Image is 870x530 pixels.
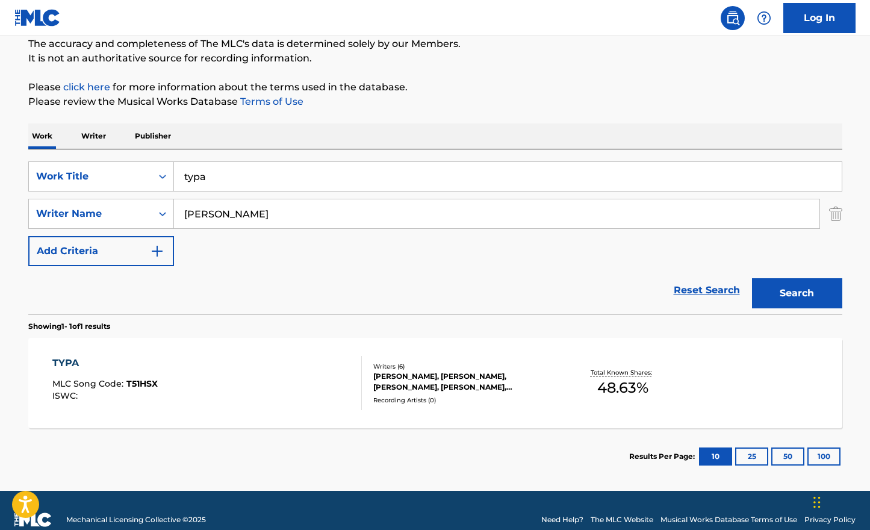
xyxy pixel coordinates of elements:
[14,9,61,26] img: MLC Logo
[373,396,555,405] div: Recording Artists ( 0 )
[629,451,698,462] p: Results Per Page:
[721,6,745,30] a: Public Search
[150,244,164,258] img: 9d2ae6d4665cec9f34b9.svg
[36,207,144,221] div: Writer Name
[810,472,870,530] iframe: Chat Widget
[28,37,842,51] p: The accuracy and completeness of The MLC's data is determined solely by our Members.
[783,3,856,33] a: Log In
[752,6,776,30] div: Help
[14,513,52,527] img: logo
[757,11,771,25] img: help
[699,447,732,466] button: 10
[735,447,768,466] button: 25
[28,321,110,332] p: Showing 1 - 1 of 1 results
[78,123,110,149] p: Writer
[52,378,126,389] span: MLC Song Code :
[28,338,842,428] a: TYPAMLC Song Code:T51HSXISWC:Writers (6)[PERSON_NAME], [PERSON_NAME], [PERSON_NAME], [PERSON_NAME...
[52,356,158,370] div: TYPA
[63,81,110,93] a: click here
[28,161,842,314] form: Search Form
[829,199,842,229] img: Delete Criterion
[597,377,648,399] span: 48.63 %
[668,277,746,304] a: Reset Search
[813,484,821,520] div: Drag
[28,236,174,266] button: Add Criteria
[660,514,797,525] a: Musical Works Database Terms of Use
[66,514,206,525] span: Mechanical Licensing Collective © 2025
[771,447,804,466] button: 50
[28,80,842,95] p: Please for more information about the terms used in the database.
[28,95,842,109] p: Please review the Musical Works Database
[126,378,158,389] span: T51HSX
[541,514,583,525] a: Need Help?
[807,447,840,466] button: 100
[238,96,303,107] a: Terms of Use
[726,11,740,25] img: search
[591,368,655,377] p: Total Known Shares:
[591,514,653,525] a: The MLC Website
[36,169,144,184] div: Work Title
[52,390,81,401] span: ISWC :
[373,371,555,393] div: [PERSON_NAME], [PERSON_NAME], [PERSON_NAME], [PERSON_NAME], [PERSON_NAME], [PERSON_NAME]
[131,123,175,149] p: Publisher
[804,514,856,525] a: Privacy Policy
[28,123,56,149] p: Work
[373,362,555,371] div: Writers ( 6 )
[752,278,842,308] button: Search
[28,51,842,66] p: It is not an authoritative source for recording information.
